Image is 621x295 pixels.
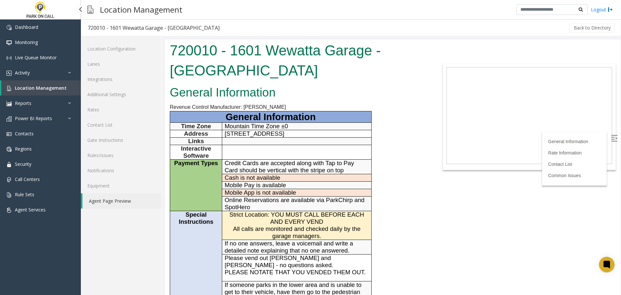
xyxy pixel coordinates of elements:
img: 'icon' [6,147,12,152]
div: 720010 - 1601 Wewatta Garage - [GEOGRAPHIC_DATA] [88,24,220,32]
span: Strict Location: YOU MUST CALL BEFORE EACH AND EVERY VEND All calls are monitored and checked dai... [64,172,199,200]
a: Common Issues [383,133,416,139]
span: Cash is not available [60,135,115,142]
img: 'icon' [6,40,12,45]
a: Rates [81,102,161,117]
span: Rule Sets [15,191,34,198]
span: Regions [15,146,32,152]
span: Dashboard [15,24,38,30]
span: Mobile App is not available [60,150,131,156]
img: 'icon' [6,177,12,182]
span: Agent Services [15,207,46,213]
span: [STREET_ADDRESS] [60,91,120,97]
span: Special Instructions [14,172,49,186]
img: 'icon' [6,25,12,30]
h1: 720010 - 1601 Wewatta Garage - [GEOGRAPHIC_DATA] [5,1,261,41]
span: Please vend out [PERSON_NAME] and [PERSON_NAME] - no questions asked. PLEASE NOTATE THAT YOU VEND... [60,215,201,236]
span: If no one answers, leave a voicemail and write a detailed note explaining that no one answered. [60,200,188,214]
span: Security [15,161,31,167]
a: Additional Settings [81,87,161,102]
a: General Information [383,99,423,105]
a: Agent Page Preview [82,193,161,209]
a: Contact List [81,117,161,132]
img: 'icon' [6,101,12,106]
span: Time Zone [16,83,46,90]
h3: Location Management [97,2,186,17]
img: 'icon' [6,162,12,167]
img: 'icon' [6,192,12,198]
span: Payment Types [9,120,53,127]
img: 'icon' [6,71,12,76]
span: Location Management [15,85,67,91]
a: Notifications [81,163,161,178]
img: 'icon' [6,86,12,91]
span: Mobile Pay is available [60,142,121,149]
img: 'icon' [6,131,12,137]
span: Activity [15,70,30,76]
img: 'icon' [6,116,12,121]
a: Rules/Issues [81,148,161,163]
a: Gate Instructions [81,132,161,148]
span: If someone parks in the lower area and is unable to get to their vehicle, have them go to the ped... [60,242,203,270]
h2: General Information [5,45,261,62]
span: Address [19,91,43,97]
span: Interactive Software [16,106,46,119]
img: 'icon' [6,55,12,61]
a: Contact List [383,122,407,127]
a: Logout [591,6,613,13]
a: Integrations [81,72,161,87]
span: Reports [15,100,31,106]
span: Credit Cards are accepted along with Tap to Pay Card should be vertical with the stripe on top [60,120,189,134]
span: Links [23,98,39,105]
span: Online Reservations are available via ParkChirp and SpotHero [60,157,200,171]
a: Lanes [81,56,161,72]
img: Open/Close Sidebar Menu [446,96,452,102]
span: Revenue Control Manufacturer: [PERSON_NAME] [5,65,121,70]
img: pageIcon [87,2,93,17]
span: Monitoring [15,39,38,45]
span: Live Queue Monitor [15,54,57,61]
a: Location Configuration [81,41,161,56]
img: 'icon' [6,208,12,213]
img: logout [608,6,613,13]
span: General Information [60,72,151,83]
a: Equipment [81,178,161,193]
a: Rate Information [383,111,417,116]
a: Location Management [1,80,81,96]
span: Call Centers [15,176,40,182]
button: Back to Directory [570,23,615,33]
span: Contacts [15,130,34,137]
span: Mountain Time Zone ±0 [60,83,123,90]
span: Power BI Reports [15,115,52,121]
